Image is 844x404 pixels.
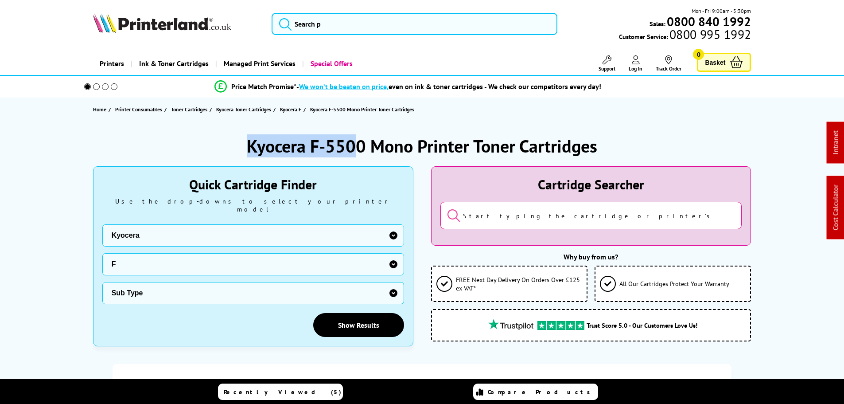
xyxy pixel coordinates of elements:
[72,79,744,94] li: modal_Promise
[431,252,751,261] div: Why buy from us?
[310,106,414,113] span: Kyocera F-5500 Mono Printer Toner Cartridges
[667,13,751,30] b: 0800 840 1992
[629,55,642,72] a: Log In
[599,55,615,72] a: Support
[299,82,389,91] span: We won’t be beaten on price,
[131,52,215,75] a: Ink & Toner Cartridges
[831,131,840,155] a: Intranet
[224,388,342,396] span: Recently Viewed (5)
[693,49,704,60] span: 0
[705,56,725,68] span: Basket
[139,52,209,75] span: Ink & Toner Cartridges
[668,30,751,39] span: 0800 995 1992
[537,321,584,330] img: trustpilot rating
[102,197,404,213] div: Use the drop-downs to select your printer model
[587,321,697,329] span: Trust Score 5.0 - Our Customers Love Us!
[102,176,404,193] div: Quick Cartridge Finder
[93,52,131,75] a: Printers
[272,13,557,35] input: Search p
[665,17,751,26] a: 0800 840 1992
[115,105,162,114] span: Printer Consumables
[488,388,595,396] span: Compare Products
[831,185,840,231] a: Cost Calculator
[93,105,109,114] a: Home
[650,20,665,28] span: Sales:
[280,105,301,114] span: Kyocera F
[599,65,615,72] span: Support
[302,52,359,75] a: Special Offers
[215,52,302,75] a: Managed Print Services
[171,105,210,114] a: Toner Cartridges
[93,13,231,33] img: Printerland Logo
[313,313,404,337] a: Show Results
[93,13,261,35] a: Printerland Logo
[619,279,729,288] span: All Our Cartridges Protect Your Warranty
[656,55,681,72] a: Track Order
[216,105,271,114] span: Kyocera Toner Cartridges
[473,384,598,400] a: Compare Products
[296,82,601,91] div: - even on ink & toner cartridges - We check our competitors every day!
[697,53,751,72] a: Basket 0
[171,105,207,114] span: Toner Cartridges
[440,176,742,193] div: Cartridge Searcher
[456,275,582,292] span: FREE Next Day Delivery On Orders Over £125 ex VAT*
[247,134,597,157] h1: Kyocera F-5500 Mono Printer Toner Cartridges
[692,7,751,15] span: Mon - Fri 9:00am - 5:30pm
[115,105,164,114] a: Printer Consumables
[218,384,343,400] a: Recently Viewed (5)
[619,30,751,41] span: Customer Service:
[629,65,642,72] span: Log In
[484,319,537,330] img: trustpilot rating
[440,202,742,229] input: Start typing the cartridge or printer's name...
[216,105,273,114] a: Kyocera Toner Cartridges
[231,82,296,91] span: Price Match Promise*
[280,105,303,114] a: Kyocera F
